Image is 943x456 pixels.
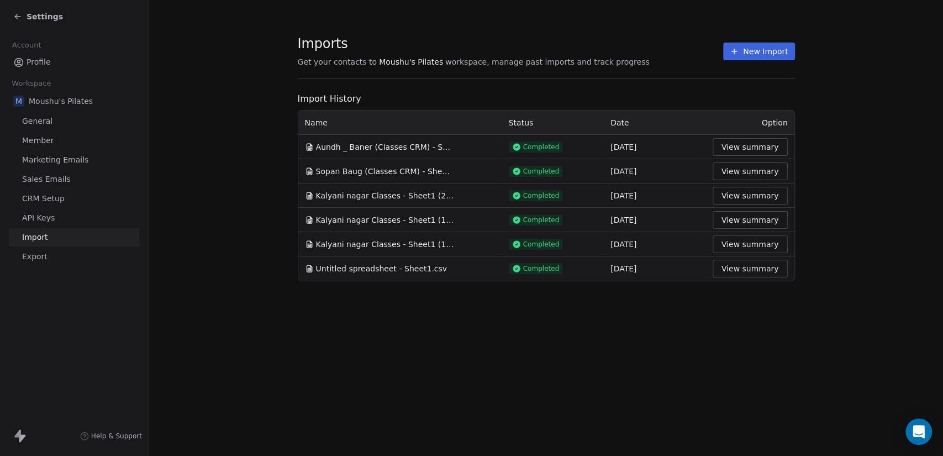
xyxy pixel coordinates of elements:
[9,53,140,71] a: Profile
[316,166,454,177] span: Sopan Baug (Classes CRM) - Sheet1.csv
[9,248,140,266] a: Export
[610,166,699,177] div: [DATE]
[713,235,788,253] button: View summary
[27,56,51,68] span: Profile
[316,263,447,274] span: Untitled spreadsheet - Sheet1.csv
[523,216,560,224] span: Completed
[523,143,560,151] span: Completed
[509,118,534,127] span: Status
[713,163,788,180] button: View summary
[713,211,788,229] button: View summary
[9,190,140,208] a: CRM Setup
[22,232,48,243] span: Import
[22,193,65,205] span: CRM Setup
[13,96,24,107] span: M
[9,132,140,150] a: Member
[80,432,142,441] a: Help & Support
[9,112,140,130] a: General
[298,56,377,67] span: Get your contacts to
[22,154,88,166] span: Marketing Emails
[7,37,46,54] span: Account
[29,96,93,107] span: Moushu's Pilates
[305,117,328,128] span: Name
[610,239,699,250] div: [DATE]
[27,11,63,22] span: Settings
[713,187,788,205] button: View summary
[610,190,699,201] div: [DATE]
[610,141,699,153] div: [DATE]
[905,418,932,445] div: Open Intercom Messenger
[713,138,788,156] button: View summary
[723,43,794,60] button: New Import
[762,118,788,127] span: Option
[22,251,48,263] span: Export
[9,151,140,169] a: Marketing Emails
[523,240,560,249] span: Completed
[610,118,629,127] span: Date
[22,135,54,146] span: Member
[9,228,140,247] a: Import
[523,191,560,200] span: Completed
[298,35,650,52] span: Imports
[91,432,142,441] span: Help & Support
[523,167,560,176] span: Completed
[316,141,454,153] span: Aundh _ Baner (Classes CRM) - Sheet1.csv
[9,170,140,188] a: Sales Emails
[298,92,795,106] span: Import History
[523,264,560,273] span: Completed
[445,56,649,67] span: workspace, manage past imports and track progress
[316,239,454,250] span: Kalyani nagar Classes - Sheet1 (1).csv
[7,75,56,92] span: Workspace
[316,190,454,201] span: Kalyani nagar Classes - Sheet1 (2).csv
[379,56,443,67] span: Moushu's Pilates
[22,116,52,127] span: General
[9,209,140,227] a: API Keys
[316,214,454,226] span: Kalyani nagar Classes - Sheet1 (1).csv
[13,11,63,22] a: Settings
[22,174,71,185] span: Sales Emails
[713,260,788,277] button: View summary
[610,214,699,226] div: [DATE]
[610,263,699,274] div: [DATE]
[22,212,55,224] span: API Keys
